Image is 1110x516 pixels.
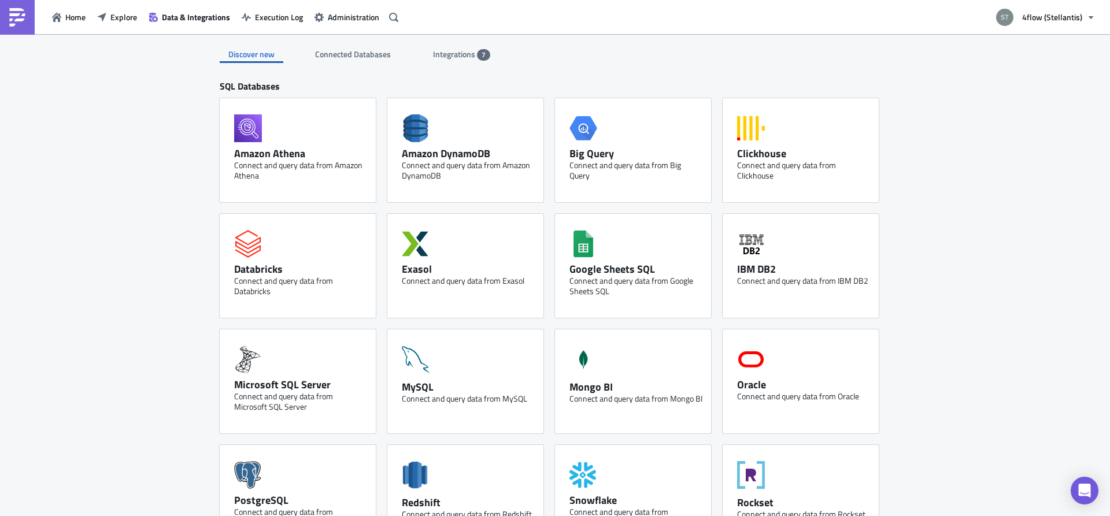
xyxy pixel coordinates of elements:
[989,5,1101,30] button: 4flow (Stellantis)
[220,80,890,98] div: SQL Databases
[328,11,379,23] span: Administration
[234,391,367,412] div: Connect and query data from Microsoft SQL Server
[737,391,870,402] div: Connect and query data from Oracle
[737,276,870,286] div: Connect and query data from IBM DB2
[737,378,870,391] div: Oracle
[234,147,367,160] div: Amazon Athena
[569,380,702,394] div: Mongo BI
[309,8,385,26] button: Administration
[65,11,86,23] span: Home
[46,8,91,26] button: Home
[569,276,702,296] div: Connect and query data from Google Sheets SQL
[236,8,309,26] button: Execution Log
[737,147,870,160] div: Clickhouse
[737,262,870,276] div: IBM DB2
[234,160,367,181] div: Connect and query data from Amazon Athena
[110,11,137,23] span: Explore
[402,496,535,509] div: Redshift
[402,262,535,276] div: Exasol
[737,230,765,258] svg: IBM DB2
[234,378,367,391] div: Microsoft SQL Server
[1071,477,1098,504] div: Open Intercom Messenger
[569,147,702,160] div: Big Query
[737,160,870,181] div: Connect and query data from Clickhouse
[234,276,367,296] div: Connect and query data from Databricks
[255,11,303,23] span: Execution Log
[569,262,702,276] div: Google Sheets SQL
[402,147,535,160] div: Amazon DynamoDB
[482,50,486,60] span: 7
[402,394,535,404] div: Connect and query data from MySQL
[569,394,702,404] div: Connect and query data from Mongo BI
[402,160,535,181] div: Connect and query data from Amazon DynamoDB
[8,8,27,27] img: PushMetrics
[402,276,535,286] div: Connect and query data from Exasol
[162,11,230,23] span: Data & Integrations
[220,46,283,63] div: Discover new
[234,493,367,507] div: PostgreSQL
[402,380,535,394] div: MySQL
[995,8,1015,27] img: Avatar
[143,8,236,26] button: Data & Integrations
[91,8,143,26] button: Explore
[1022,11,1082,23] span: 4flow (Stellantis)
[737,496,870,509] div: Rockset
[315,48,393,60] span: Connected Databases
[569,493,702,507] div: Snowflake
[569,160,702,181] div: Connect and query data from Big Query
[433,48,477,60] span: Integrations
[234,262,367,276] div: Databricks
